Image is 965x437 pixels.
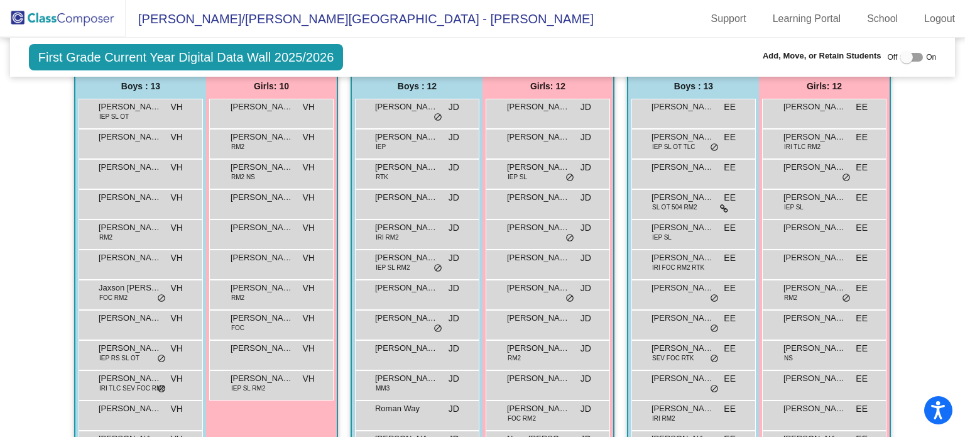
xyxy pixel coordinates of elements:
span: RM2 [99,233,112,242]
span: JD [449,191,459,204]
span: Jaxson [PERSON_NAME] [99,282,161,294]
span: [PERSON_NAME] [652,161,714,174]
span: [PERSON_NAME] [783,402,846,415]
span: VH [171,282,183,295]
a: Logout [914,9,965,29]
span: JD [581,252,591,265]
span: On [926,52,936,63]
span: FOC RM2 [508,414,536,423]
span: [PERSON_NAME] [783,372,846,385]
span: VH [171,131,183,144]
span: do_not_disturb_alt [433,113,442,123]
span: [PERSON_NAME] [507,131,570,143]
span: [PERSON_NAME] [783,161,846,174]
span: VH [303,252,315,265]
span: VH [171,101,183,114]
span: [PERSON_NAME] [375,191,438,204]
span: [PERSON_NAME] [783,221,846,234]
a: School [857,9,908,29]
span: JD [581,191,591,204]
span: EE [724,312,736,325]
span: [PERSON_NAME] [652,282,714,294]
span: Roman Way [375,402,438,415]
span: IEP SL RM2 [231,384,265,393]
span: [PERSON_NAME] [231,161,293,174]
span: VH [303,101,315,114]
span: [PERSON_NAME] [783,191,846,204]
span: IEP SL RM2 [376,263,410,272]
span: do_not_disturb_alt [157,294,166,304]
a: Support [701,9,756,29]
span: [PERSON_NAME] [231,252,293,264]
span: VH [303,131,315,144]
span: EE [724,342,736,355]
span: EE [724,402,736,416]
span: EE [856,252,868,265]
span: IRI TLC RM2 [784,142,821,152]
span: VH [303,372,315,385]
span: JD [581,372,591,385]
span: [PERSON_NAME] [99,252,161,264]
span: EE [856,191,868,204]
span: do_not_disturb_alt [157,354,166,364]
span: [PERSON_NAME] [507,221,570,234]
span: [PERSON_NAME] [652,191,714,204]
span: EE [724,372,736,385]
span: VH [303,342,315,355]
span: VH [171,191,183,204]
span: [PERSON_NAME] [507,402,570,415]
span: [PERSON_NAME] [99,191,161,204]
span: FOC RM2 [99,293,128,302]
span: EE [724,131,736,144]
span: MM3 [376,384,390,393]
span: [PERSON_NAME] [507,312,570,324]
span: EE [856,402,868,416]
span: VH [303,312,315,325]
span: VH [171,402,183,416]
span: IRI TLC SEV FOC RM2 [99,384,165,393]
span: VH [303,161,315,174]
span: EE [856,221,868,235]
div: Girls: 12 [482,74,613,99]
span: FOC [231,323,244,333]
span: IEP SL OT TLC [652,142,695,152]
span: VH [171,221,183,235]
span: do_not_disturb_alt [710,294,719,304]
span: EE [856,372,868,385]
span: [PERSON_NAME] St [PERSON_NAME] [783,342,846,355]
span: [PERSON_NAME] [652,402,714,415]
span: JD [581,161,591,174]
span: VH [303,221,315,235]
span: do_not_disturb_alt [565,294,574,304]
span: JD [581,221,591,235]
span: [PERSON_NAME] [507,372,570,385]
span: VH [303,282,315,295]
span: do_not_disturb_alt [710,324,719,334]
span: [PERSON_NAME] [507,191,570,204]
div: Girls: 10 [206,74,337,99]
span: [PERSON_NAME] [375,161,438,174]
span: [PERSON_NAME] [231,101,293,113]
span: IEP [376,142,386,152]
span: EE [856,131,868,144]
span: EE [856,161,868,174]
span: JD [449,161,459,174]
span: RM2 [784,293,797,302]
div: Boys : 13 [75,74,206,99]
span: [PERSON_NAME] [783,312,846,324]
span: IEP SL [508,172,527,182]
span: [PERSON_NAME] [375,282,438,294]
span: JD [449,101,459,114]
span: [PERSON_NAME] [99,131,161,143]
span: [PERSON_NAME] [783,252,846,264]
span: JD [581,282,591,295]
span: IRI RM2 [376,233,399,242]
span: [PERSON_NAME] [783,282,846,294]
span: EE [856,342,868,355]
span: [PERSON_NAME] [507,161,570,174]
span: JD [449,252,459,265]
span: VH [171,342,183,355]
span: VH [171,252,183,265]
span: JD [449,372,459,385]
span: [PERSON_NAME] [507,101,570,113]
